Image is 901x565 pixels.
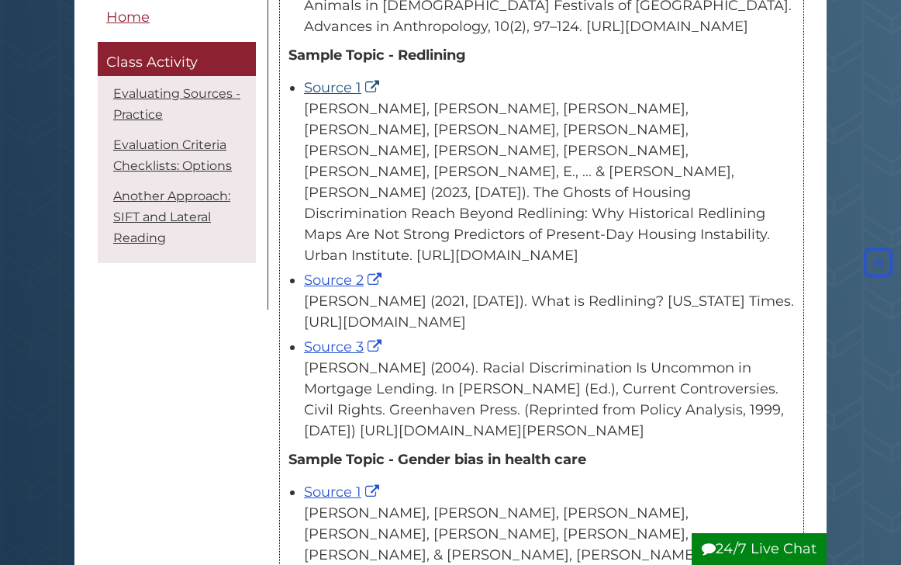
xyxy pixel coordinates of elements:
[98,43,256,77] a: Class Activity
[113,137,232,173] a: Evaluation Criteria Checklists: Options
[106,54,198,71] span: Class Activity
[304,99,795,266] div: [PERSON_NAME], [PERSON_NAME], [PERSON_NAME], [PERSON_NAME], [PERSON_NAME], [PERSON_NAME], [PERSON...
[860,255,897,272] a: Back to Top
[304,272,385,289] a: Source 2
[692,533,827,565] button: 24/7 Live Chat
[304,79,383,96] a: Source 1
[304,484,383,501] a: Source 1
[288,451,586,468] b: Sample Topic - Gender bias in health care
[304,358,795,442] div: [PERSON_NAME] (2004). Racial Discrimination Is Uncommon in Mortgage Lending. In [PERSON_NAME] (Ed...
[106,9,150,26] span: Home
[304,338,385,355] a: Source 3
[113,86,240,122] a: Evaluating Sources - Practice
[304,291,795,333] div: [PERSON_NAME] (2021, [DATE]). What is Redlining? [US_STATE] Times. [URL][DOMAIN_NAME]
[113,189,230,245] a: Another Approach: SIFT and Lateral Reading
[288,47,466,64] strong: Sample Topic - Redlining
